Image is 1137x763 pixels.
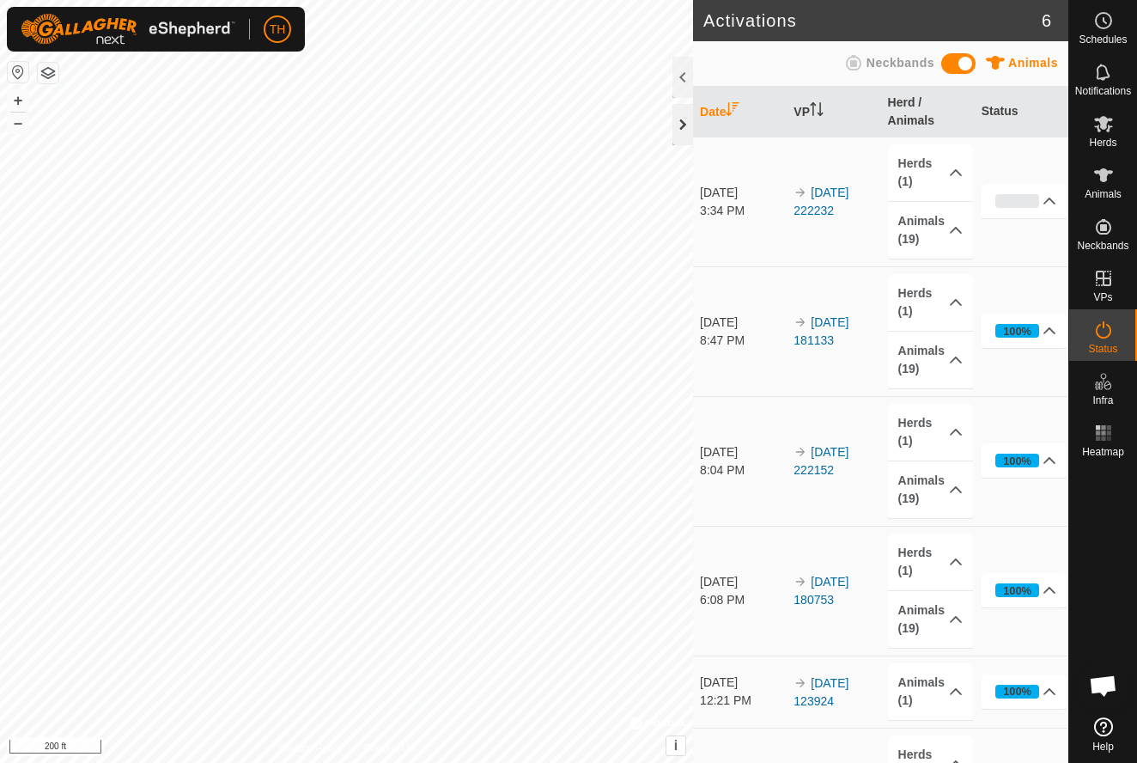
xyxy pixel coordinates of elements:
[1008,56,1058,70] span: Animals
[1078,660,1129,711] div: Open chat
[700,443,786,461] div: [DATE]
[1088,344,1117,354] span: Status
[995,583,1040,597] div: 100%
[787,87,880,137] th: VP
[1042,8,1051,34] span: 6
[270,21,286,39] span: TH
[793,315,848,347] a: [DATE] 181133
[995,324,1040,338] div: 100%
[888,663,974,720] p-accordion-header: Animals (1)
[726,105,739,119] p-sorticon: Activate to sort
[810,105,824,119] p-sorticon: Activate to sort
[666,736,685,755] button: i
[1003,583,1031,599] div: 100%
[38,63,58,83] button: Map Layers
[888,202,974,259] p-accordion-header: Animals (19)
[700,674,786,692] div: [DATE]
[8,62,28,82] button: Reset Map
[975,87,1068,137] th: Status
[700,692,786,710] div: 12:21 PM
[21,14,235,45] img: Gallagher Logo
[888,144,974,201] p-accordion-header: Herds (1)
[1092,395,1113,406] span: Infra
[793,186,848,217] a: [DATE] 222232
[703,10,1042,31] h2: Activations
[1085,189,1122,199] span: Animals
[1003,323,1031,339] div: 100%
[793,186,807,199] img: arrow
[8,113,28,133] button: –
[982,314,1067,348] p-accordion-header: 100%
[700,591,786,609] div: 6:08 PM
[363,741,414,756] a: Contact Us
[8,90,28,111] button: +
[700,332,786,350] div: 8:47 PM
[793,575,807,589] img: arrow
[793,575,848,607] a: [DATE] 180753
[700,202,786,220] div: 3:34 PM
[793,676,807,690] img: arrow
[674,738,678,753] span: i
[1077,241,1128,251] span: Neckbands
[700,573,786,591] div: [DATE]
[700,314,786,332] div: [DATE]
[995,685,1040,699] div: 100%
[1089,137,1116,148] span: Herds
[793,445,848,477] a: [DATE] 222152
[888,461,974,518] p-accordion-header: Animals (19)
[793,676,848,708] a: [DATE] 123924
[1082,447,1124,457] span: Heatmap
[888,274,974,331] p-accordion-header: Herds (1)
[982,443,1067,478] p-accordion-header: 100%
[982,573,1067,607] p-accordion-header: 100%
[888,534,974,590] p-accordion-header: Herds (1)
[1093,292,1112,302] span: VPs
[982,184,1067,218] p-accordion-header: 0%
[888,332,974,388] p-accordion-header: Animals (19)
[1003,453,1031,469] div: 100%
[995,454,1040,467] div: 100%
[881,87,975,137] th: Herd / Animals
[1092,742,1114,752] span: Help
[700,184,786,202] div: [DATE]
[888,591,974,648] p-accordion-header: Animals (19)
[866,56,934,70] span: Neckbands
[279,741,344,756] a: Privacy Policy
[1079,34,1127,45] span: Schedules
[1069,711,1137,759] a: Help
[1003,683,1031,699] div: 100%
[700,461,786,479] div: 8:04 PM
[793,315,807,329] img: arrow
[888,404,974,461] p-accordion-header: Herds (1)
[693,87,787,137] th: Date
[1075,86,1131,96] span: Notifications
[982,674,1067,709] p-accordion-header: 100%
[995,194,1040,208] div: 0%
[793,445,807,459] img: arrow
